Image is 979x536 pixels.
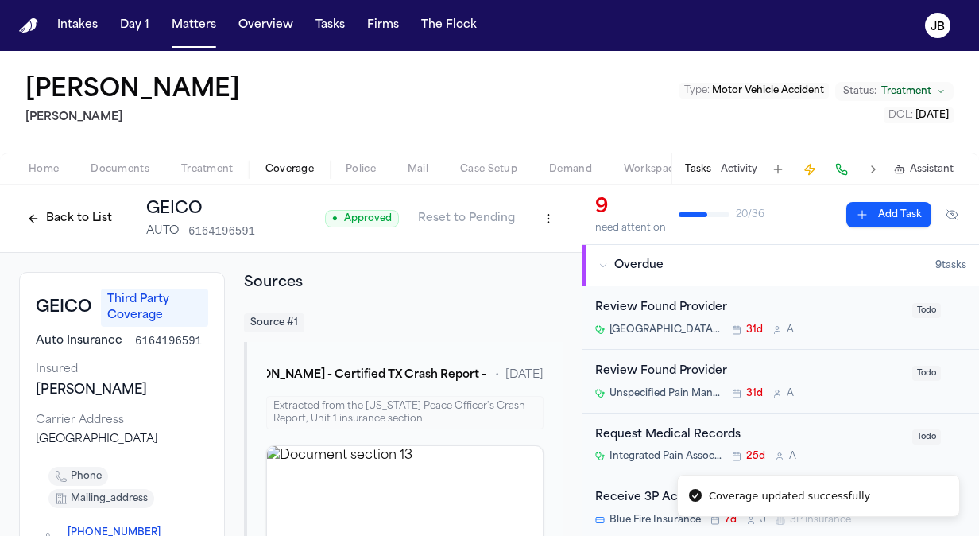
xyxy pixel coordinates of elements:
[505,367,544,383] span: [DATE]
[165,11,222,40] button: Matters
[684,86,710,95] span: Type :
[830,158,853,181] button: Make a Call
[91,163,149,176] span: Documents
[71,470,102,483] span: phone
[582,286,979,350] div: Open task: Review Found Provider
[760,514,766,526] span: J
[912,303,941,318] span: Todo
[787,387,794,400] span: A
[789,450,796,463] span: A
[460,163,517,176] span: Case Setup
[549,163,592,176] span: Demand
[408,163,428,176] span: Mail
[938,202,966,227] button: Hide completed tasks (⌘⇧H)
[721,163,757,176] button: Activity
[624,163,685,176] span: Workspaces
[767,158,789,181] button: Add Task
[614,258,664,274] span: Overdue
[931,21,945,33] text: JB
[71,492,148,505] span: mailing_address
[595,299,903,317] div: Review Found Provider
[181,163,234,176] span: Treatment
[746,387,763,400] span: 31d
[325,210,399,227] span: Approved
[346,163,376,176] span: Police
[888,111,913,120] span: DOL :
[36,432,208,448] div: [GEOGRAPHIC_DATA]
[19,18,38,33] a: Home
[244,272,563,294] h2: Sources
[881,85,931,98] span: Treatment
[48,467,108,486] button: phone
[36,333,122,349] span: Auto Insurance
[712,86,824,95] span: Motor Vehicle Accident
[19,206,120,231] button: Back to List
[609,324,722,336] span: [GEOGRAPHIC_DATA][US_STATE]
[135,333,202,349] span: 6164196591
[912,366,941,381] span: Todo
[415,11,483,40] button: The Flock
[114,11,156,40] button: Day 1
[266,396,544,429] div: Extracted from the [US_STATE] Peace Officer's Crash Report, Unit 1 insurance section.
[787,324,794,336] span: A
[25,76,240,105] h1: [PERSON_NAME]
[48,489,154,508] button: mailing_address
[736,208,764,221] span: 20 / 36
[51,11,104,40] button: Intakes
[910,163,954,176] span: Assistant
[609,387,722,400] span: Unspecified Pain Management Provider
[232,11,300,40] button: Overview
[582,245,979,286] button: Overdue9tasks
[332,212,338,225] span: ●
[582,350,979,414] div: Open task: Review Found Provider
[843,85,876,98] span: Status:
[894,163,954,176] button: Assistant
[25,108,246,127] h2: [PERSON_NAME]
[146,198,255,220] h1: GEICO
[101,289,208,327] span: Third Party Coverage
[25,76,240,105] button: Edit matter name
[685,163,711,176] button: Tasks
[746,450,765,463] span: 25d
[679,83,829,99] button: Edit Type: Motor Vehicle Accident
[609,450,722,463] span: Integrated Pain Associates
[609,514,701,526] span: Blue Fire Insurance
[935,259,966,272] span: 9 task s
[265,163,314,176] span: Coverage
[361,11,405,40] button: Firms
[309,11,351,40] button: Tasks
[884,107,954,123] button: Edit DOL: 2025-06-27
[36,297,91,319] h3: GEICO
[582,414,979,477] div: Open task: Request Medical Records
[790,514,851,526] span: 3P Insurance
[29,163,59,176] span: Home
[595,363,903,381] div: Review Found Provider
[36,362,208,378] div: Insured
[746,324,763,336] span: 31d
[266,361,489,390] button: [PERSON_NAME] - Certified TX Crash Report - [DATE]
[595,489,903,507] div: Receive 3P Acknowledgement
[595,195,666,220] div: 9
[595,426,903,445] div: Request Medical Records
[408,206,524,231] button: Reset to Pending
[146,223,179,239] span: AUTO
[36,381,208,400] div: [PERSON_NAME]
[799,158,821,181] button: Create Immediate Task
[244,313,304,332] span: Source # 1
[595,222,666,235] div: need attention
[835,82,954,101] button: Change status from Treatment
[495,367,499,383] span: •
[915,111,949,120] span: [DATE]
[19,18,38,33] img: Finch Logo
[709,488,870,504] div: Coverage updated successfully
[36,413,208,429] div: Carrier Address
[912,429,941,445] span: Todo
[188,223,255,239] span: 6164196591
